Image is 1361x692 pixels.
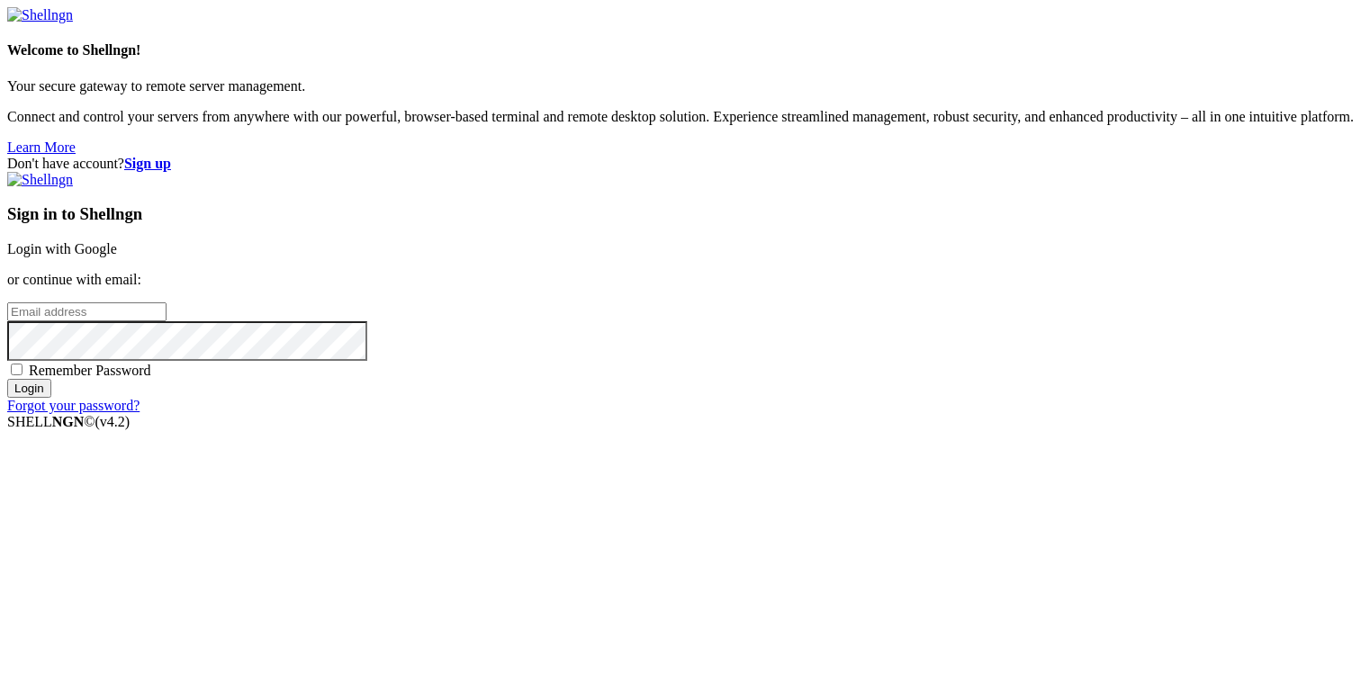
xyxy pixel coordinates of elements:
[95,414,131,429] span: 4.2.0
[7,241,117,256] a: Login with Google
[29,363,151,378] span: Remember Password
[124,156,171,171] a: Sign up
[7,204,1354,224] h3: Sign in to Shellngn
[7,172,73,188] img: Shellngn
[7,302,167,321] input: Email address
[7,7,73,23] img: Shellngn
[7,414,130,429] span: SHELL ©
[7,109,1354,125] p: Connect and control your servers from anywhere with our powerful, browser-based terminal and remo...
[7,42,1354,58] h4: Welcome to Shellngn!
[7,156,1354,172] div: Don't have account?
[7,139,76,155] a: Learn More
[7,272,1354,288] p: or continue with email:
[7,78,1354,94] p: Your secure gateway to remote server management.
[7,379,51,398] input: Login
[11,364,23,375] input: Remember Password
[7,398,140,413] a: Forgot your password?
[52,414,85,429] b: NGN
